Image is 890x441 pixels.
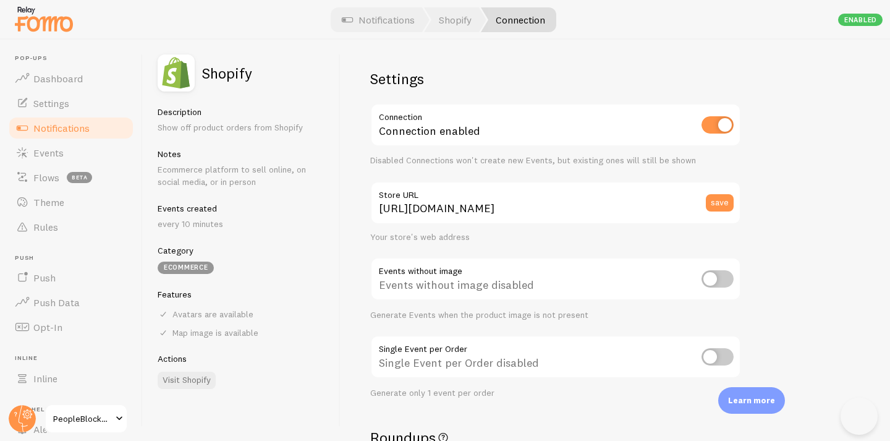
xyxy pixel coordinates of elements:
[841,398,878,435] iframe: Help Scout Beacon - Open
[158,54,195,92] img: fomo_icons_shopify.svg
[370,335,741,380] div: Single Event per Order disabled
[33,272,56,284] span: Push
[7,66,135,91] a: Dashboard
[158,148,325,160] h5: Notes
[158,327,325,338] div: Map image is available
[158,121,325,134] p: Show off product orders from Shopify
[158,245,325,256] h5: Category
[718,387,785,414] div: Learn more
[370,310,741,321] div: Generate Events when the product image is not present
[15,54,135,62] span: Pop-ups
[33,296,80,309] span: Push Data
[7,290,135,315] a: Push Data
[706,194,734,212] button: save
[158,163,325,188] p: Ecommerce platform to sell online, on social media, or in person
[158,309,325,320] div: Avatars are available
[370,388,741,399] div: Generate only 1 event per order
[370,181,741,202] label: Store URL
[33,72,83,85] span: Dashboard
[158,106,325,118] h5: Description
[7,91,135,116] a: Settings
[7,165,135,190] a: Flows beta
[44,404,128,434] a: PeopleBlockers
[7,265,135,290] a: Push
[158,203,325,214] h5: Events created
[7,190,135,215] a: Theme
[33,221,58,233] span: Rules
[158,289,325,300] h5: Features
[158,218,325,230] p: every 10 minutes
[158,262,214,274] div: eCommerce
[33,196,64,208] span: Theme
[13,3,75,35] img: fomo-relay-logo-orange.svg
[33,97,69,109] span: Settings
[33,122,90,134] span: Notifications
[33,171,59,184] span: Flows
[7,140,135,165] a: Events
[158,353,325,364] h5: Actions
[728,395,775,406] p: Learn more
[370,155,741,166] div: Disabled Connections won't create new Events, but existing ones will still be shown
[15,254,135,262] span: Push
[370,257,741,302] div: Events without image disabled
[33,372,57,385] span: Inline
[370,103,741,148] div: Connection enabled
[53,411,112,426] span: PeopleBlockers
[7,315,135,340] a: Opt-In
[33,321,62,333] span: Opt-In
[202,66,252,80] h2: Shopify
[370,69,741,88] h2: Settings
[7,215,135,239] a: Rules
[370,232,741,243] div: Your store's web address
[33,147,64,159] span: Events
[7,366,135,391] a: Inline
[67,172,92,183] span: beta
[15,354,135,362] span: Inline
[158,372,216,389] a: Visit Shopify
[7,116,135,140] a: Notifications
